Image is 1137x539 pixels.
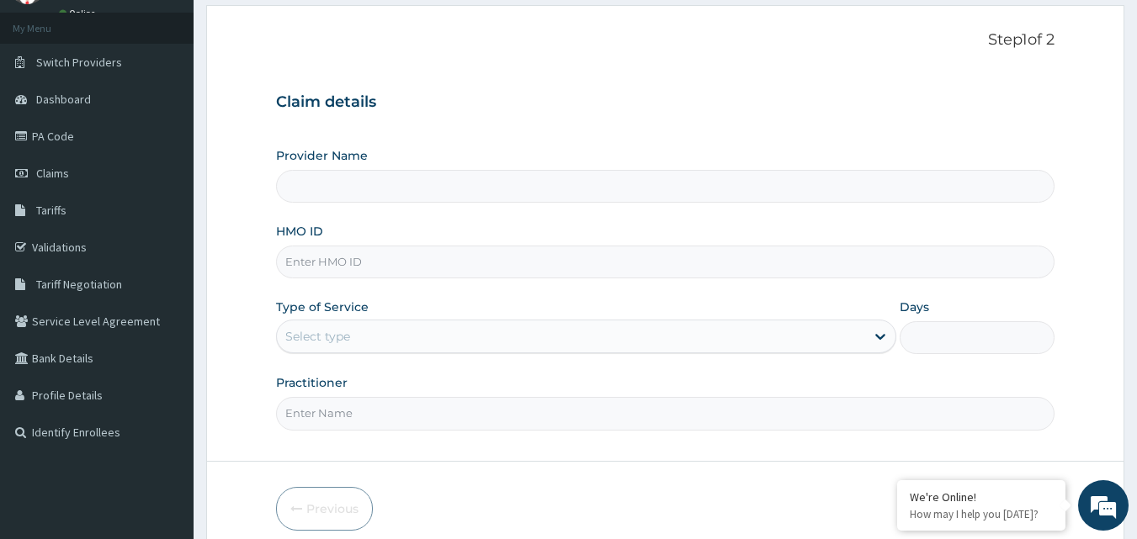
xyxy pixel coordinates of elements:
div: Select type [285,328,350,345]
a: Online [59,8,99,19]
span: Claims [36,166,69,181]
label: Provider Name [276,147,368,164]
button: Previous [276,487,373,531]
span: Tariff Negotiation [36,277,122,292]
p: How may I help you today? [910,507,1053,521]
span: Dashboard [36,92,91,107]
span: Tariffs [36,203,66,218]
input: Enter Name [276,397,1055,430]
label: HMO ID [276,223,323,240]
label: Practitioner [276,374,348,391]
div: We're Online! [910,489,1053,505]
p: Step 1 of 2 [276,31,1055,50]
input: Enter HMO ID [276,246,1055,278]
label: Type of Service [276,299,369,315]
label: Days [900,299,929,315]
h3: Claim details [276,93,1055,112]
span: Switch Providers [36,55,122,70]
